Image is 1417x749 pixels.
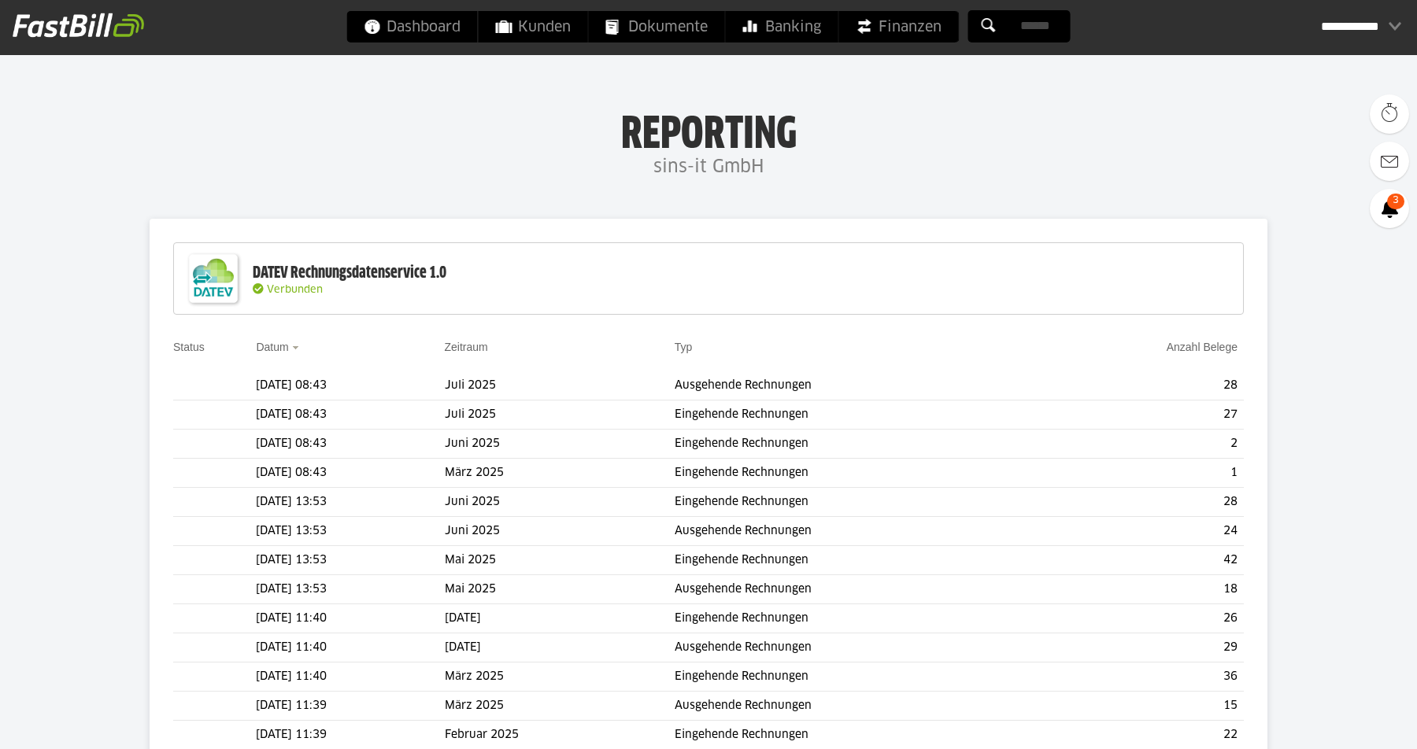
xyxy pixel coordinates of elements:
td: März 2025 [445,692,675,721]
td: Eingehende Rechnungen [675,662,1038,692]
td: 28 [1038,488,1244,517]
td: [DATE] 08:43 [256,430,444,459]
td: 2 [1038,430,1244,459]
td: Juni 2025 [445,430,675,459]
td: [DATE] [445,604,675,633]
td: [DATE] 08:43 [256,459,444,488]
a: Zeitraum [445,341,488,353]
td: [DATE] 08:43 [256,400,444,430]
td: Juni 2025 [445,517,675,546]
td: [DATE] 13:53 [256,517,444,546]
a: Anzahl Belege [1167,341,1238,353]
span: 3 [1387,194,1404,209]
td: [DATE] 13:53 [256,575,444,604]
a: Banking [726,11,838,42]
td: [DATE] 13:53 [256,488,444,517]
td: 1 [1038,459,1244,488]
td: 42 [1038,546,1244,575]
iframe: Öffnet ein Widget, in dem Sie weitere Informationen finden [1294,702,1401,741]
td: Mai 2025 [445,546,675,575]
td: 24 [1038,517,1244,546]
h1: Reporting [157,111,1260,152]
td: Juli 2025 [445,371,675,400]
img: fastbill_logo_white.png [13,13,144,38]
a: Datum [256,341,288,353]
td: Ausgehende Rechnungen [675,575,1038,604]
td: [DATE] 08:43 [256,371,444,400]
td: Eingehende Rechnungen [675,488,1038,517]
td: 15 [1038,692,1244,721]
span: Dashboard [364,11,461,42]
td: Eingehende Rechnungen [675,430,1038,459]
td: Juni 2025 [445,488,675,517]
td: März 2025 [445,459,675,488]
span: Kunden [496,11,571,42]
td: [DATE] 13:53 [256,546,444,575]
div: DATEV Rechnungsdatenservice 1.0 [253,263,446,283]
span: Verbunden [267,285,323,295]
td: Ausgehende Rechnungen [675,633,1038,662]
td: Eingehende Rechnungen [675,400,1038,430]
span: Dokumente [606,11,708,42]
a: Typ [675,341,693,353]
a: Dashboard [347,11,478,42]
a: Finanzen [839,11,959,42]
td: [DATE] 11:40 [256,662,444,692]
a: Status [173,341,205,353]
td: [DATE] 11:40 [256,633,444,662]
td: 26 [1038,604,1244,633]
a: Kunden [479,11,588,42]
img: DATEV-Datenservice Logo [182,247,245,310]
td: Eingehende Rechnungen [675,604,1038,633]
a: Dokumente [589,11,725,42]
td: Eingehende Rechnungen [675,546,1038,575]
td: März 2025 [445,662,675,692]
td: [DATE] 11:40 [256,604,444,633]
td: Mai 2025 [445,575,675,604]
td: Juli 2025 [445,400,675,430]
td: [DATE] 11:39 [256,692,444,721]
a: 3 [1370,189,1409,228]
td: 27 [1038,400,1244,430]
span: Banking [743,11,821,42]
td: [DATE] [445,633,675,662]
td: 36 [1038,662,1244,692]
td: 18 [1038,575,1244,604]
td: 29 [1038,633,1244,662]
td: 28 [1038,371,1244,400]
td: Ausgehende Rechnungen [675,371,1038,400]
span: Finanzen [856,11,942,42]
td: Eingehende Rechnungen [675,459,1038,488]
td: Ausgehende Rechnungen [675,517,1038,546]
td: Ausgehende Rechnungen [675,692,1038,721]
img: sort_desc.gif [292,346,302,349]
